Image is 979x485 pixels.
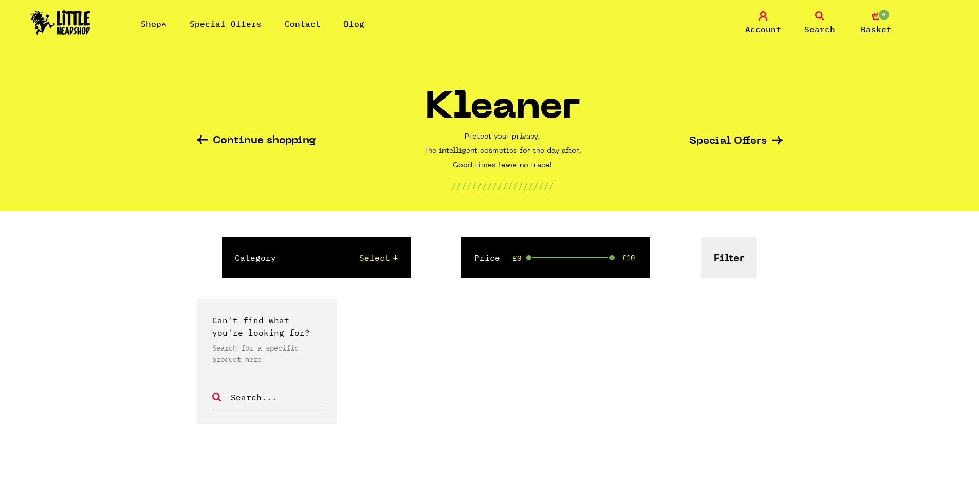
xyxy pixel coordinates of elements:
span: £10 [622,254,635,262]
button: Filter [701,237,757,278]
span: 0 [878,9,890,21]
h1: Kleaner [425,91,580,133]
a: Contact [285,18,321,29]
strong: Protect your privacy. The intelligent cosmetics for the day after. Good times leave no trace! [423,133,581,169]
a: Shop [141,18,167,29]
label: Price [474,251,500,264]
span: Basket [861,23,892,35]
a: Continue shopping [197,135,316,147]
span: Search [804,23,835,35]
a: Search [794,11,845,35]
a: Blog [344,18,364,29]
p: Can't find what you're looking for? [212,314,322,339]
label: Category [235,251,276,264]
input: Search... [230,391,322,404]
img: Little Head Shop Logo [31,10,90,35]
a: 0 Basket [851,11,902,35]
a: Special Offers [190,18,262,29]
span: £0 [513,254,521,262]
p: Search for a specific product here [212,342,322,365]
a: Special Offers [689,136,783,147]
p: //////////////////// [451,180,554,192]
span: Account [745,23,781,35]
